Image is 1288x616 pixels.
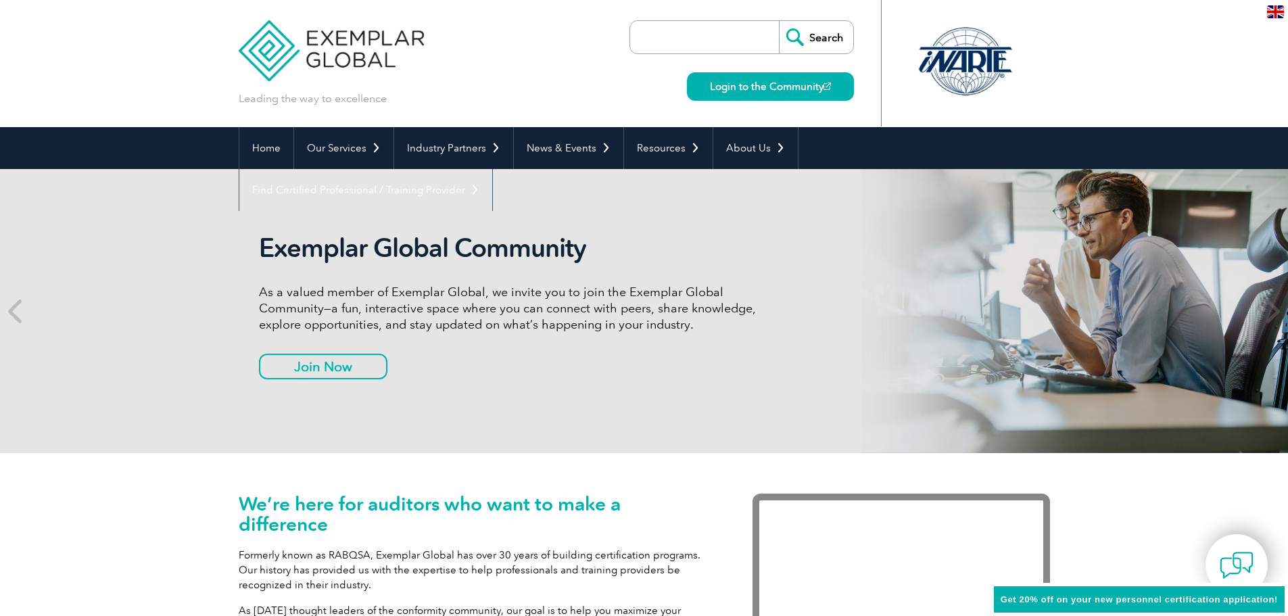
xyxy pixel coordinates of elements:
[239,169,492,211] a: Find Certified Professional / Training Provider
[1220,548,1254,582] img: contact-chat.png
[624,127,713,169] a: Resources
[259,354,387,379] a: Join Now
[514,127,623,169] a: News & Events
[394,127,513,169] a: Industry Partners
[294,127,393,169] a: Our Services
[239,127,293,169] a: Home
[713,127,798,169] a: About Us
[239,548,712,592] p: Formerly known as RABQSA, Exemplar Global has over 30 years of building certification programs. O...
[259,233,766,264] h2: Exemplar Global Community
[1267,5,1284,18] img: en
[779,21,853,53] input: Search
[239,91,387,106] p: Leading the way to excellence
[239,494,712,534] h1: We’re here for auditors who want to make a difference
[824,82,831,90] img: open_square.png
[259,284,766,333] p: As a valued member of Exemplar Global, we invite you to join the Exemplar Global Community—a fun,...
[687,72,854,101] a: Login to the Community
[1001,594,1278,605] span: Get 20% off on your new personnel certification application!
